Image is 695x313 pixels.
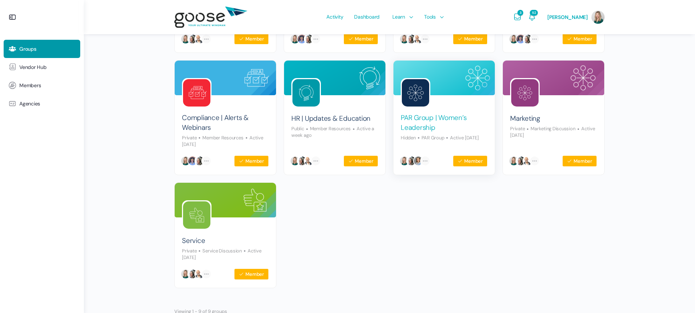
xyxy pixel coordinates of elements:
[406,156,416,166] img: Wendy Keneipp
[444,135,479,141] p: Active [DATE]
[291,125,374,138] p: Active a week ago
[182,135,197,141] span: Private
[562,33,597,45] button: Member
[343,155,378,167] button: Member
[180,34,191,44] img: Taylor Morales
[399,156,409,166] img: Taylor Morales
[175,61,276,95] img: Group cover image
[234,268,269,280] button: Member
[187,156,198,166] img: Brandy Clark
[187,34,198,44] img: Wendy Keneipp
[197,248,242,254] span: Service Discussion
[453,33,488,45] button: Member
[511,79,539,107] img: Group logo of Marketing
[516,34,526,44] img: Brandy Clark
[290,34,300,44] img: Taylor Morales
[175,183,276,217] img: Group cover image
[183,201,210,229] img: Group logo of Service
[297,156,307,166] img: Wendy Keneipp
[183,79,210,107] img: Group logo of Compliance | Alerts & Webinars
[453,155,488,167] button: Member
[4,58,80,76] a: Vendor Hub
[304,34,314,44] img: Wendy Keneipp
[194,269,205,279] img: Kevin Trokey
[406,34,416,44] img: Wendy Keneipp
[182,113,269,132] a: Compliance | Alerts & Webinars
[304,156,314,166] img: Kevin Trokey
[187,269,198,279] img: Wendy Keneipp
[284,61,385,95] img: Group cover image
[234,33,269,45] button: Member
[516,156,526,166] img: Wendy Keneipp
[402,79,429,107] img: Group logo of PAR Group | Women’s Leadership
[182,135,263,147] p: Active [DATE]
[292,79,320,107] img: Group logo of HR | Updates & Education
[509,156,519,166] img: Taylor Morales
[180,156,191,166] img: Taylor Morales
[290,156,300,166] img: Taylor Morales
[182,248,197,254] span: Private
[182,236,205,246] a: Service
[291,125,304,132] span: Public
[525,125,575,132] span: Marketing Discussion
[19,64,47,70] span: Vendor Hub
[19,46,36,52] span: Groups
[413,34,423,44] img: Kevin Trokey
[4,94,80,113] a: Agencies
[4,76,80,94] a: Members
[304,125,351,132] span: Member Resources
[523,156,533,166] img: Kevin Trokey
[180,269,191,279] img: Taylor Morales
[401,135,416,141] span: Hidden
[401,113,488,132] a: PAR Group | Women’s Leadership
[659,278,695,313] iframe: Chat Widget
[503,61,604,95] img: Group cover image
[19,82,41,89] span: Members
[547,14,588,20] span: [PERSON_NAME]
[182,248,261,260] p: Active [DATE]
[297,34,307,44] img: Brandy Clark
[517,10,523,16] span: 3
[510,125,525,132] span: Private
[510,114,540,124] a: Marketing
[343,33,378,45] button: Member
[562,155,597,167] button: Member
[530,10,538,16] span: 52
[194,34,205,44] img: Kevin Trokey
[194,156,205,166] img: Wendy Keneipp
[523,34,533,44] img: Wendy Keneipp
[291,114,370,124] a: HR | Updates & Education
[19,101,40,107] span: Agencies
[234,155,269,167] button: Member
[416,135,444,141] span: PAR Group
[413,156,423,166] img: Eliza Leder
[197,135,243,141] span: Member Resources
[4,40,80,58] a: Groups
[509,34,519,44] img: Taylor Morales
[399,34,409,44] img: Taylor Morales
[510,125,595,138] p: Active [DATE]
[393,61,495,95] img: Group cover image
